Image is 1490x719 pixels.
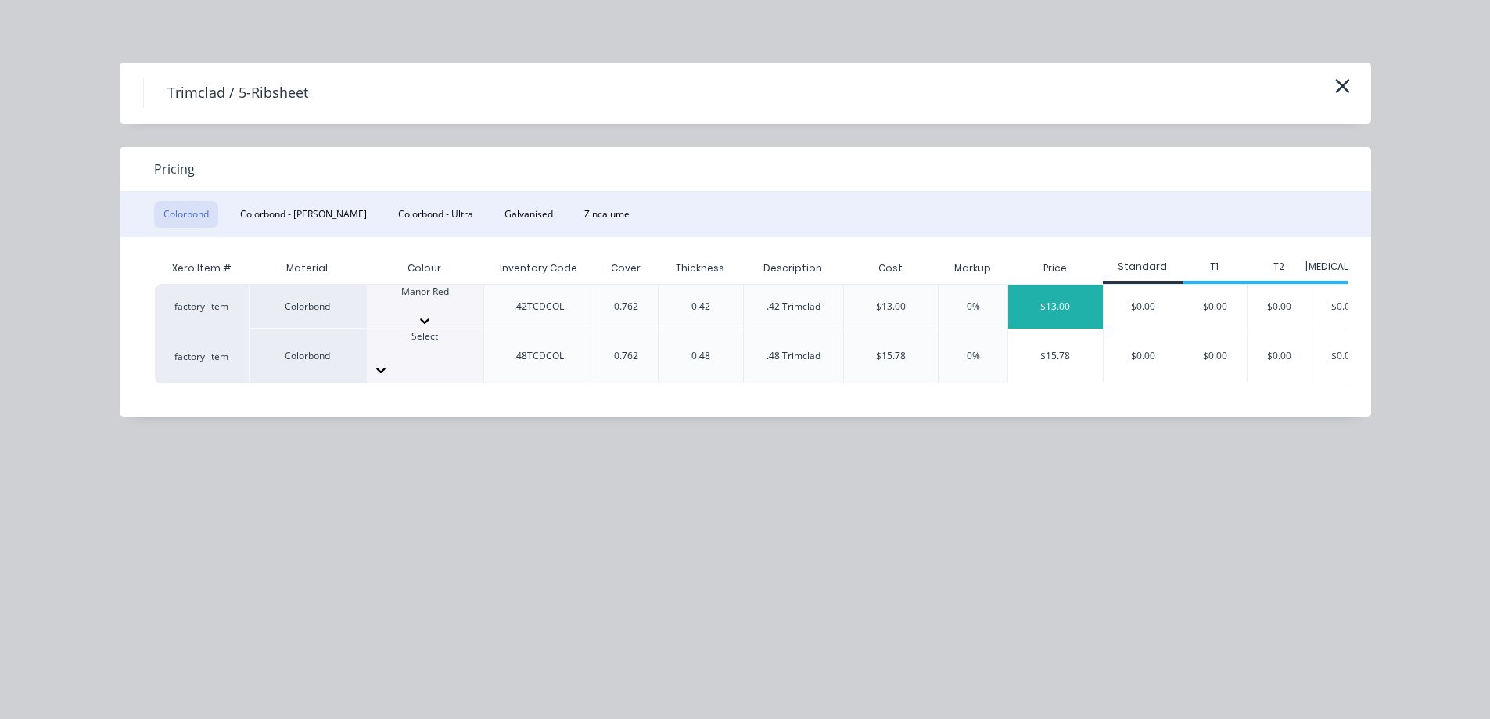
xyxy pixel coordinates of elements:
[366,253,483,284] div: Colour
[876,349,906,363] div: $15.78
[1247,260,1312,274] div: T2
[367,329,483,343] div: Select
[967,300,980,314] div: 0%
[1312,260,1377,274] div: [MEDICAL_DATA]
[967,349,980,363] div: 0%
[154,201,218,228] button: Colorbond
[614,300,638,314] div: 0.762
[1312,329,1376,383] div: $0.00
[1248,329,1312,383] div: $0.00
[1183,329,1248,383] div: $0.00
[155,284,249,329] div: factory_item
[663,249,737,288] div: Thickness
[1008,329,1103,383] div: $15.78
[751,249,835,288] div: Description
[495,201,562,228] button: Galvanised
[1248,285,1312,329] div: $0.00
[231,201,376,228] button: Colorbond - [PERSON_NAME]
[249,284,366,329] div: Colorbond
[1104,329,1183,383] div: $0.00
[691,300,710,314] div: 0.42
[575,201,639,228] button: Zincalume
[1007,253,1103,284] div: Price
[691,349,710,363] div: 0.48
[1008,285,1103,329] div: $13.00
[154,160,195,178] span: Pricing
[367,285,483,299] div: Manor Red
[1183,285,1248,329] div: $0.00
[767,349,820,363] div: .48 Trimclad
[389,201,483,228] button: Colorbond - Ultra
[514,300,564,314] div: .42TCDCOL
[155,329,249,383] div: factory_item
[876,300,906,314] div: $13.00
[1312,285,1376,329] div: $0.00
[514,349,564,363] div: .48TCDCOL
[1104,285,1183,329] div: $0.00
[1103,260,1183,274] div: Standard
[767,300,820,314] div: .42 Trimclad
[155,253,249,284] div: Xero Item #
[598,249,653,288] div: Cover
[249,253,366,284] div: Material
[843,253,939,284] div: Cost
[143,78,332,108] h4: Trimclad / 5-Ribsheet
[938,253,1007,284] div: Markup
[487,249,590,288] div: Inventory Code
[249,329,366,383] div: Colorbond
[1183,260,1248,274] div: T1
[614,349,638,363] div: 0.762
